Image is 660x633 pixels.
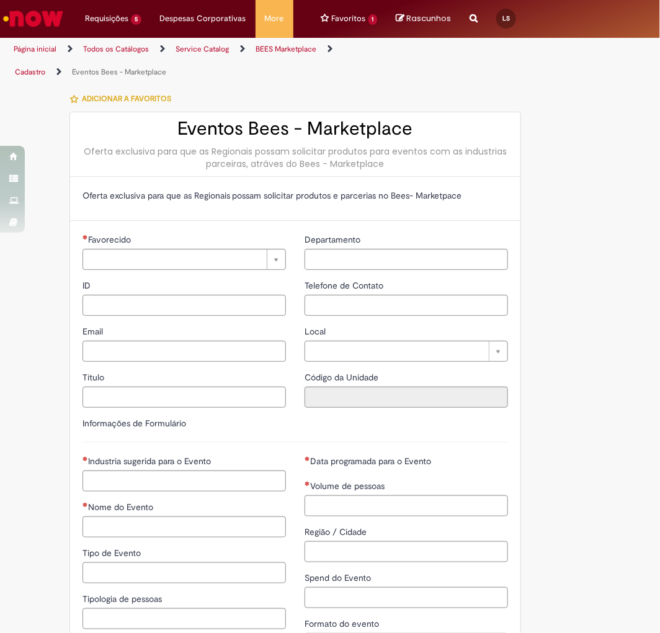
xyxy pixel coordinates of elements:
input: Industria sugerida para o Evento [82,470,286,492]
input: Região / Cidade [305,541,508,562]
span: Favoritos [332,12,366,25]
input: Volume de pessoas [305,495,508,516]
span: Requisições [85,12,128,25]
input: Departamento [305,249,508,270]
span: Necessários - Favorecido [88,234,133,245]
span: Departamento [305,234,363,245]
input: Tipologia de pessoas [82,608,286,629]
a: BEES Marketplace [256,44,316,54]
span: Spend do Evento [305,572,373,583]
span: More [265,12,284,25]
span: Necessários [82,502,88,507]
a: Limpar campo Favorecido [82,249,286,270]
span: Tipologia de pessoas [82,593,164,604]
label: Somente leitura - Código da Unidade [305,371,381,384]
span: Email [82,326,105,337]
button: Adicionar a Favoritos [69,86,178,112]
a: Cadastro [15,67,45,77]
span: 1 [368,14,378,25]
ul: Trilhas de página [9,38,376,84]
span: Título [82,372,107,383]
input: ID [82,295,286,316]
img: ServiceNow [1,6,65,31]
span: ID [82,280,93,291]
span: Nome do Evento [88,501,156,513]
span: Região / Cidade [305,526,369,537]
input: Título [82,387,286,408]
a: Limpar campo Local [305,341,508,362]
span: Local [305,326,328,337]
label: Informações de Formulário [82,418,186,429]
input: Email [82,341,286,362]
input: Spend do Evento [305,587,508,608]
a: Página inicial [14,44,56,54]
span: Necessários [305,456,310,461]
a: No momento, sua lista de rascunhos tem 0 Itens [396,12,451,24]
span: Telefone de Contato [305,280,386,291]
div: Oferta exclusiva para que as Regionais possam solicitar produtos para eventos com as industrias p... [82,145,509,170]
input: Telefone de Contato [305,295,508,316]
span: Necessários [305,481,310,486]
a: Eventos Bees - Marketplace [72,67,166,77]
span: 5 [131,14,141,25]
span: Adicionar a Favoritos [82,94,171,104]
input: Tipo de Evento [82,562,286,583]
span: Rascunhos [406,12,451,24]
a: Service Catalog [176,44,229,54]
p: Oferta exclusiva para que as Regionais possam solicitar produtos e parcerias no Bees- Marketpace [82,189,509,202]
span: Volume de pessoas [310,480,387,492]
span: Necessários [82,235,88,240]
span: Formato do evento [305,618,381,629]
input: Nome do Evento [82,516,286,537]
span: Tipo de Evento [82,547,143,559]
span: LS [502,14,510,22]
span: Necessários [82,456,88,461]
a: Todos os Catálogos [83,44,149,54]
input: Código da Unidade [305,387,508,408]
span: Data programada para o Evento [310,456,434,467]
span: Industria sugerida para o Evento [88,456,213,467]
span: Despesas Corporativas [160,12,246,25]
h2: Eventos Bees - Marketplace [82,119,509,139]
